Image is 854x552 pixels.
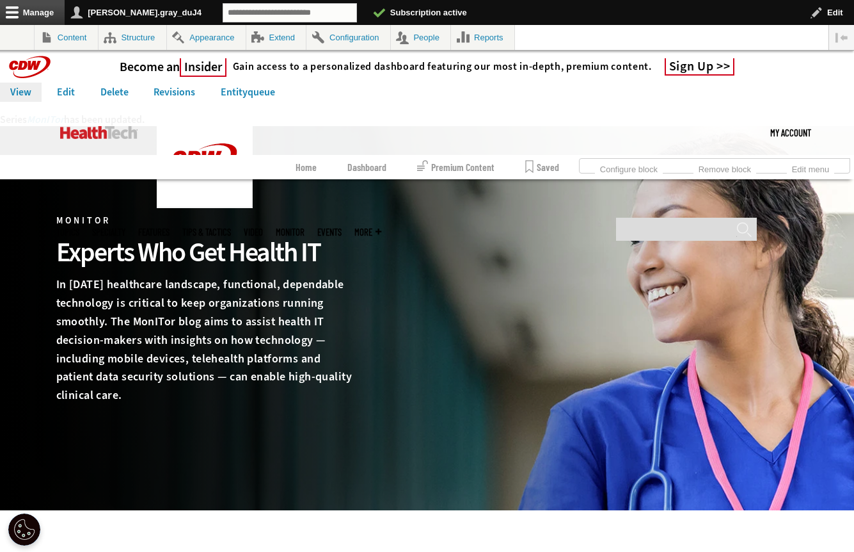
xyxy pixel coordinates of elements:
a: Features [138,227,170,237]
button: Vertical orientation [829,25,854,50]
a: People [391,25,451,50]
span: Topics [56,227,79,237]
a: Edit menu [787,161,834,175]
a: Become anInsider [120,59,226,75]
a: Revisions [143,83,205,102]
button: Open Preferences [8,514,40,546]
a: Tips & Tactics [182,227,231,237]
a: Home [296,155,317,179]
a: CDW [157,198,253,211]
a: Edit [47,83,85,102]
a: Extend [246,25,306,50]
a: Sign Up [665,58,735,76]
a: Gain access to a personalized dashboard featuring our most in-depth, premium content. [226,60,652,73]
img: Home [157,113,253,208]
a: Entityqueue [210,83,285,102]
a: Events [317,227,342,237]
a: Video [244,227,263,237]
a: Remove block [693,161,756,175]
a: Reports [451,25,514,50]
a: Delete [90,83,139,102]
a: MonITor [276,227,304,237]
a: Configuration [306,25,390,50]
p: In [DATE] healthcare landscape, functional, dependable technology is critical to keep organizatio... [56,275,353,405]
a: Appearance [167,25,246,50]
a: Structure [99,25,166,50]
a: Dashboard [347,155,386,179]
a: Configure block [595,161,663,175]
a: Premium Content [417,155,494,179]
div: User menu [770,113,811,152]
span: Specialty [92,227,125,237]
a: Saved [525,155,559,179]
span: More [354,227,381,237]
span: Insider [180,58,226,77]
div: Cookie Settings [8,514,40,546]
a: Content [35,25,98,50]
h4: Gain access to a personalized dashboard featuring our most in-depth, premium content. [233,60,652,73]
h3: Become an [120,59,226,75]
img: Home [60,126,138,139]
div: Experts Who Get Health IT [56,235,353,270]
a: My Account [770,113,811,152]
